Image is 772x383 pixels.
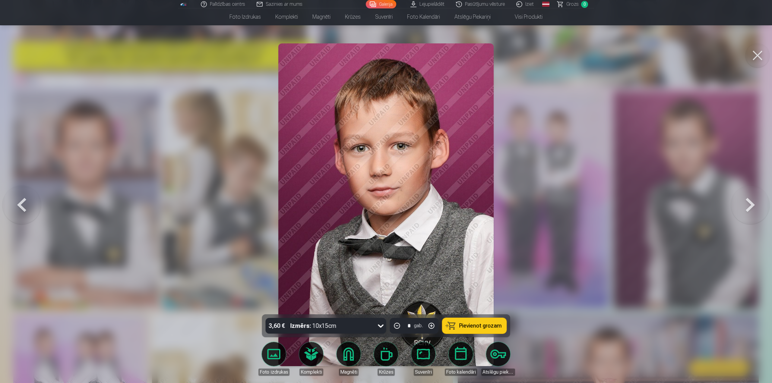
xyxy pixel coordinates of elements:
div: gab. [414,322,423,329]
img: /fa1 [180,2,187,6]
a: Komplekti [294,342,328,376]
a: Krūzes [338,8,368,25]
div: Suvenīri [414,369,433,376]
div: Foto kalendāri [445,369,477,376]
a: Atslēgu piekariņi [447,8,498,25]
a: Foto izdrukas [222,8,268,25]
div: Atslēgu piekariņi [481,369,515,376]
a: Suvenīri [407,342,440,376]
a: Foto kalendāri [400,8,447,25]
a: Magnēti [332,342,365,376]
a: Suvenīri [368,8,400,25]
div: Komplekti [299,369,323,376]
a: Krūzes [369,342,403,376]
div: 3,60 € [266,318,288,334]
strong: Izmērs : [290,322,311,330]
a: Foto kalendāri [444,342,478,376]
span: Pievienot grozam [459,323,502,328]
a: Magnēti [305,8,338,25]
span: 0 [581,1,588,8]
a: Komplekti [268,8,305,25]
a: Atslēgu piekariņi [481,342,515,376]
div: Krūzes [378,369,395,376]
a: Foto izdrukas [257,342,291,376]
button: Pievienot grozam [442,318,507,334]
div: 10x15cm [290,318,337,334]
a: Visi produkti [498,8,550,25]
div: Magnēti [339,369,359,376]
span: Grozs [566,1,579,8]
div: Foto izdrukas [258,369,289,376]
